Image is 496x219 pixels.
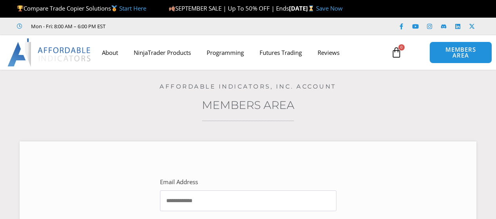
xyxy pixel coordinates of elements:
[17,5,23,11] img: 🏆
[438,47,483,58] span: MEMBERS AREA
[17,4,146,12] span: Compare Trade Copier Solutions
[199,43,252,62] a: Programming
[289,4,316,12] strong: [DATE]
[202,98,294,112] a: Members Area
[160,83,336,90] a: Affordable Indicators, Inc. Account
[169,5,175,11] img: 🍂
[116,22,234,30] iframe: Customer reviews powered by Trustpilot
[310,43,347,62] a: Reviews
[126,43,199,62] a: NinjaTrader Products
[398,44,405,51] span: 0
[119,4,146,12] a: Start Here
[252,43,310,62] a: Futures Trading
[316,4,343,12] a: Save Now
[169,4,289,12] span: SEPTEMBER SALE | Up To 50% OFF | Ends
[308,5,314,11] img: ⌛
[379,41,414,64] a: 0
[29,22,105,31] span: Mon - Fri: 8:00 AM – 6:00 PM EST
[94,43,126,62] a: About
[429,42,492,63] a: MEMBERS AREA
[7,38,92,67] img: LogoAI | Affordable Indicators – NinjaTrader
[111,5,117,11] img: 🥇
[94,43,387,62] nav: Menu
[160,177,198,188] label: Email Address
